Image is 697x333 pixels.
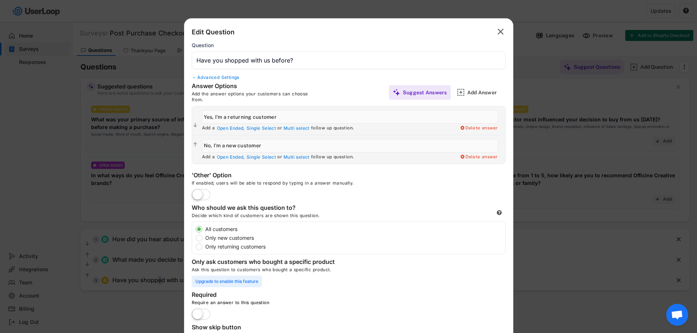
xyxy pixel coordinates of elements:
text:  [498,26,504,37]
div: or [277,125,282,131]
div: Add the answer options your customers can choose from. [192,91,320,102]
img: AddMajor.svg [457,88,465,96]
button:  [192,122,198,129]
div: Required [192,291,338,300]
div: Advanced Settings [192,75,506,80]
div: Open Ended, [217,154,245,160]
div: Add a [202,154,215,160]
div: Add a [202,125,215,131]
button:  [495,26,506,38]
div: Delete answer [460,125,498,131]
label: Only new customers [203,235,505,241]
input: Yes, I'm a returning customer [202,110,498,124]
text:  [194,122,197,128]
div: Ask this question to customers who bought a specific product. [192,267,506,276]
img: MagicMajor%20%28Purple%29.svg [393,88,400,96]
div: Question [192,42,214,49]
div: 'Other' Option [192,171,338,180]
label: Only returning customers [203,244,505,249]
div: Show skip button [192,323,338,332]
button:  [192,141,198,148]
div: Aprire la chat [666,304,688,326]
input: Type your question here... [192,52,506,69]
div: Single Select [247,154,276,160]
div: Answer Options [192,82,301,91]
div: Suggest Answers [403,89,447,96]
div: If enabled, users will be able to respond by typing in a answer manually. [192,180,411,189]
div: Require an answer to this question [192,300,411,309]
div: Delete answer [460,154,498,160]
div: Open Ended, [217,125,245,131]
text:  [194,141,197,148]
div: Add Answer [467,89,504,96]
div: Upgrade to enable this feature [192,276,262,287]
div: follow up question. [311,154,354,160]
div: Multi select [284,154,310,160]
div: Who should we ask this question to? [192,204,338,213]
div: Single Select [247,125,276,131]
div: Edit Question [192,28,235,37]
label: All customers [203,227,505,232]
div: Multi select [284,125,310,131]
div: Only ask customers who bought a specific product [192,258,338,267]
div: or [277,154,282,160]
div: follow up question. [311,125,354,131]
div: Decide which kind of customers are shown this question. [192,213,375,222]
input: No, I'm a new customer [202,139,498,152]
